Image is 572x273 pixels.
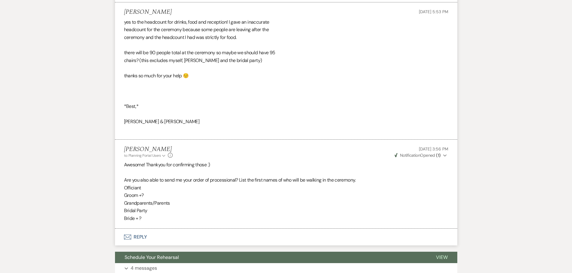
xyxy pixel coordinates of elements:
h5: [PERSON_NAME] [124,146,173,153]
p: Bridal Party [124,207,448,215]
strong: ( 1 ) [436,153,440,158]
p: Groom +? [124,191,448,199]
div: yes to the headcount for drinks, food and reception! I gave an inaccurate headcount for the cerem... [124,18,448,133]
span: View [436,254,448,260]
h5: [PERSON_NAME] [124,8,172,16]
p: Bride + ? [124,215,448,222]
p: Awesome! Thankyou for confirming those :) [124,161,448,169]
button: NotificationOpened (1) [394,152,448,159]
button: to: Planning Portal Users [124,153,167,158]
button: Schedule Your Rehearsal [115,252,426,263]
p: Are you also able to send me your order of processional? List the first names of who will be walk... [124,176,448,184]
span: Opened [395,153,441,158]
span: to: Planning Portal Users [124,153,161,158]
button: Reply [115,229,457,245]
button: View [426,252,457,263]
span: Notification [400,153,420,158]
p: Grandparents/Parents [124,199,448,207]
span: [DATE] 5:53 PM [419,9,448,14]
span: Schedule Your Rehearsal [125,254,179,260]
span: [DATE] 3:56 PM [419,146,448,152]
p: 4 messages [131,264,157,272]
p: Officiant [124,184,448,192]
